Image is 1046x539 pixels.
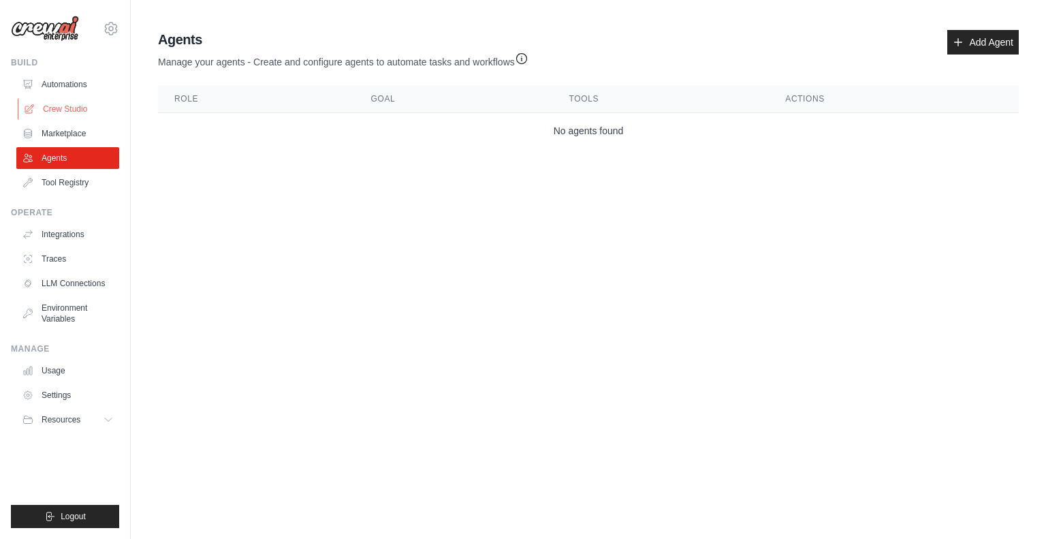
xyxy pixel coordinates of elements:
span: Logout [61,511,86,522]
a: Traces [16,248,119,270]
a: Integrations [16,224,119,245]
th: Tools [553,85,770,113]
a: LLM Connections [16,273,119,294]
td: No agents found [158,113,1019,149]
a: Usage [16,360,119,382]
button: Resources [16,409,119,431]
span: Resources [42,414,80,425]
th: Actions [769,85,1019,113]
a: Tool Registry [16,172,119,194]
a: Marketplace [16,123,119,144]
div: Build [11,57,119,68]
div: Operate [11,207,119,218]
a: Agents [16,147,119,169]
a: Automations [16,74,119,95]
a: Environment Variables [16,297,119,330]
a: Settings [16,384,119,406]
img: Logo [11,16,79,42]
th: Role [158,85,355,113]
a: Add Agent [947,30,1019,55]
a: Crew Studio [18,98,121,120]
h2: Agents [158,30,528,49]
button: Logout [11,505,119,528]
div: Manage [11,343,119,354]
th: Goal [355,85,553,113]
p: Manage your agents - Create and configure agents to automate tasks and workflows [158,49,528,69]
